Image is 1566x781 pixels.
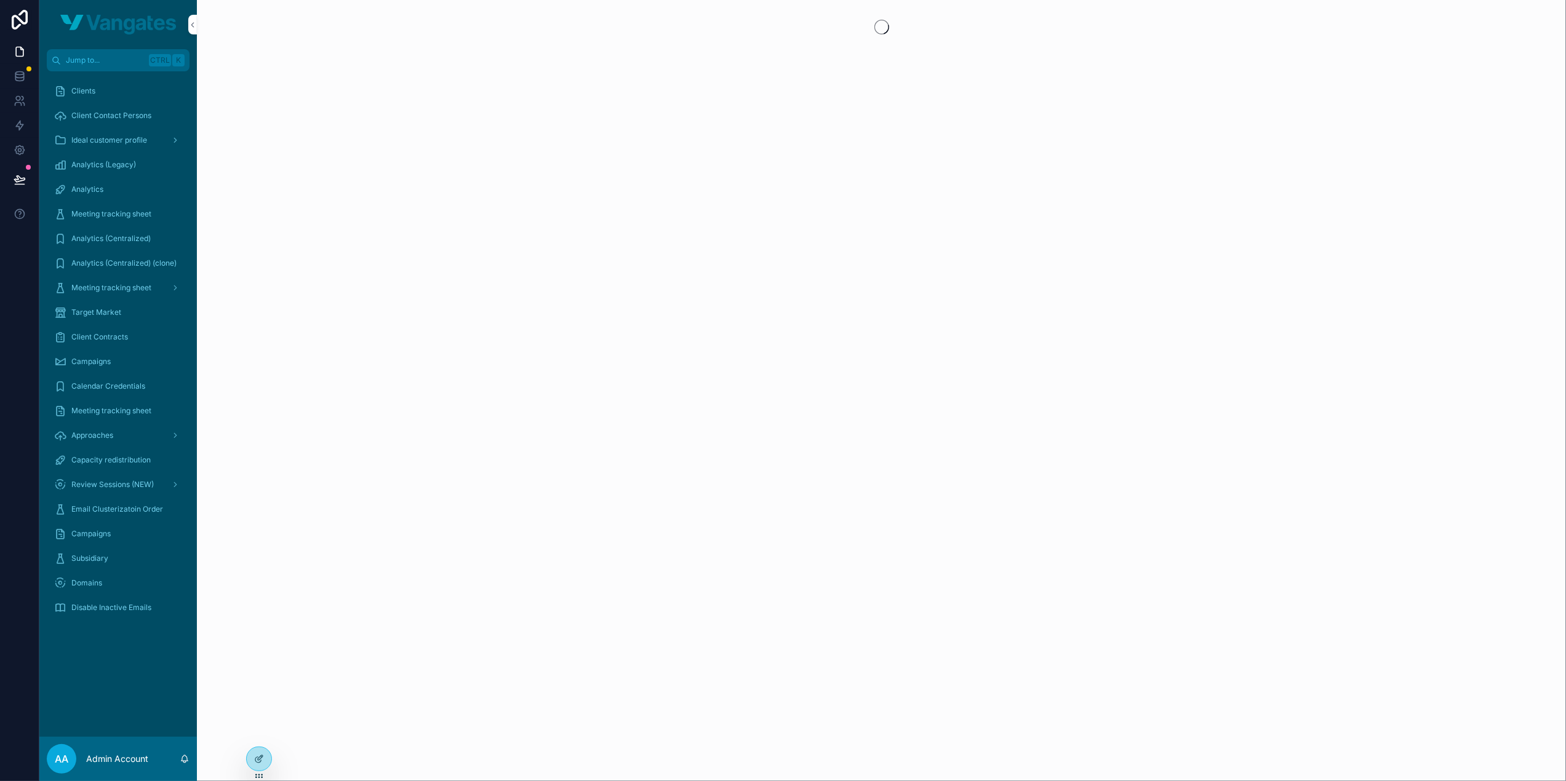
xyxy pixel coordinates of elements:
[71,578,102,588] span: Domains
[47,80,190,102] a: Clients
[71,332,128,342] span: Client Contracts
[71,381,145,391] span: Calendar Credentials
[47,326,190,348] a: Client Contracts
[71,111,151,121] span: Client Contact Persons
[47,597,190,619] a: Disable Inactive Emails
[174,55,183,65] span: K
[47,49,190,71] button: Jump to...CtrlK
[71,307,121,317] span: Target Market
[71,209,151,219] span: Meeting tracking sheet
[71,357,111,367] span: Campaigns
[47,498,190,520] a: Email Clusterizatoin Order
[71,86,95,96] span: Clients
[71,430,113,440] span: Approaches
[47,252,190,274] a: Analytics (Centralized) (clone)
[47,277,190,299] a: Meeting tracking sheet
[47,424,190,446] a: Approaches
[47,449,190,471] a: Capacity redistribution
[71,504,163,514] span: Email Clusterizatoin Order
[71,135,147,145] span: Ideal customer profile
[71,406,151,416] span: Meeting tracking sheet
[71,529,111,539] span: Campaigns
[71,455,151,465] span: Capacity redistribution
[66,55,144,65] span: Jump to...
[47,572,190,594] a: Domains
[86,753,148,765] p: Admin Account
[47,547,190,569] a: Subsidiary
[47,301,190,323] a: Target Market
[71,480,154,490] span: Review Sessions (NEW)
[47,129,190,151] a: Ideal customer profile
[55,751,68,766] span: AA
[47,474,190,496] a: Review Sessions (NEW)
[47,203,190,225] a: Meeting tracking sheet
[47,154,190,176] a: Analytics (Legacy)
[71,234,151,244] span: Analytics (Centralized)
[71,553,108,563] span: Subsidiary
[71,160,136,170] span: Analytics (Legacy)
[71,258,177,268] span: Analytics (Centralized) (clone)
[71,283,151,293] span: Meeting tracking sheet
[47,351,190,373] a: Campaigns
[60,15,176,34] img: App logo
[71,603,151,613] span: Disable Inactive Emails
[47,375,190,397] a: Calendar Credentials
[47,105,190,127] a: Client Contact Persons
[149,54,171,66] span: Ctrl
[47,228,190,250] a: Analytics (Centralized)
[71,184,103,194] span: Analytics
[47,400,190,422] a: Meeting tracking sheet
[47,523,190,545] a: Campaigns
[47,178,190,200] a: Analytics
[39,71,197,635] div: scrollable content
